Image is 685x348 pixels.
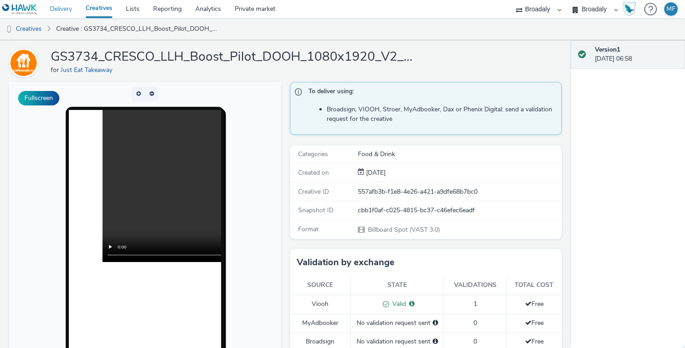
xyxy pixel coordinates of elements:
span: Free [525,300,544,308]
span: Billboard Spot (VAST 3.0) [367,225,440,234]
span: Categories [298,150,328,158]
span: Created on [298,168,329,177]
td: Viooh [290,295,351,314]
div: Food & Drink [358,150,561,159]
button: Fullscreen [18,91,59,105]
a: Just Eat Takeaway [61,66,116,74]
span: 1 [473,300,477,308]
div: cbb1f0af-c025-4815-bc37-c46efec6eadf [358,206,561,215]
li: Broadsign, VIOOH, Stroer, MyAdbooker, Dax or Phenix Digital: send a validation request for the cr... [327,105,557,124]
th: Source [290,276,351,295]
h3: Validation by exchange [297,256,395,269]
img: dooh [5,25,14,34]
div: Please select a deal below and click on Send to send a validation request to Broadsign. [433,337,438,346]
div: 557afb3b-f1e8-4e26-a421-a9dfe68b7bc0 [358,187,561,196]
td: MyAdbooker [290,314,351,332]
th: Validations [444,276,507,295]
a: Creative : GS3734_CRESCO_LLH_Boost_Pilot_DOOH_1080x1920_V2_Bangbang [52,18,223,40]
span: To deliver using: [309,87,552,99]
span: Format [298,225,318,234]
span: for [51,66,61,74]
div: [DATE] 06:58 [595,45,678,64]
th: State [351,276,444,295]
img: Hawk Academy [622,2,636,16]
a: Just Eat Takeaway [9,58,42,67]
div: No validation request sent [355,319,439,328]
div: Please select a deal below and click on Send to send a validation request to MyAdbooker. [433,319,438,328]
span: [DATE] [364,168,386,177]
div: MF [666,2,675,16]
span: 0 [473,337,477,346]
h1: GS3734_CRESCO_LLH_Boost_Pilot_DOOH_1080x1920_V2_Bangbang [51,48,413,66]
img: undefined Logo [2,4,37,15]
span: 0 [473,319,477,327]
span: Free [525,337,544,346]
div: Creation 01 October 2025, 06:58 [364,168,386,177]
img: Just Eat Takeaway [10,50,37,76]
div: No validation request sent [355,337,439,346]
th: Total cost [507,276,562,295]
span: Free [525,319,544,327]
span: Snapshot ID [298,206,333,215]
span: Valid [389,300,406,308]
strong: Version 1 [595,45,620,54]
a: Hawk Academy [622,2,640,16]
span: Creative ID [298,187,329,196]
